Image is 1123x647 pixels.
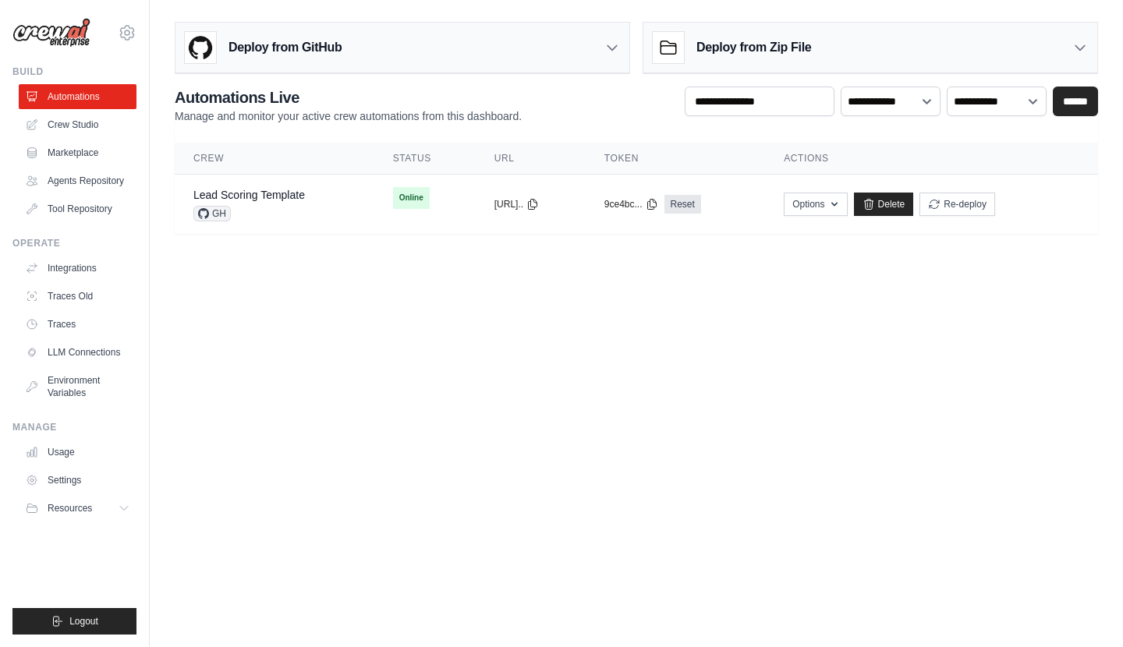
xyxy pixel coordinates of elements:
a: Reset [664,195,701,214]
a: Usage [19,440,136,465]
a: Marketplace [19,140,136,165]
button: Options [784,193,847,216]
span: GH [193,206,231,221]
button: Logout [12,608,136,635]
h3: Deploy from GitHub [228,38,342,57]
span: Resources [48,502,92,514]
div: Build [12,65,136,78]
th: URL [476,143,586,175]
th: Actions [765,143,1098,175]
a: Automations [19,84,136,109]
a: Lead Scoring Template [193,189,305,201]
a: LLM Connections [19,340,136,365]
h2: Automations Live [175,87,522,108]
a: Traces [19,312,136,337]
a: Integrations [19,256,136,281]
div: Operate [12,237,136,249]
button: 9ce4bc... [604,198,658,210]
p: Manage and monitor your active crew automations from this dashboard. [175,108,522,124]
th: Status [374,143,476,175]
h3: Deploy from Zip File [696,38,811,57]
th: Crew [175,143,374,175]
span: Logout [69,615,98,628]
button: Re-deploy [919,193,995,216]
img: Logo [12,18,90,48]
a: Environment Variables [19,368,136,405]
a: Agents Repository [19,168,136,193]
a: Traces Old [19,284,136,309]
a: Crew Studio [19,112,136,137]
img: GitHub Logo [185,32,216,63]
button: Resources [19,496,136,521]
a: Delete [854,193,914,216]
th: Token [586,143,765,175]
a: Tool Repository [19,196,136,221]
span: Online [393,187,430,209]
a: Settings [19,468,136,493]
div: Manage [12,421,136,433]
